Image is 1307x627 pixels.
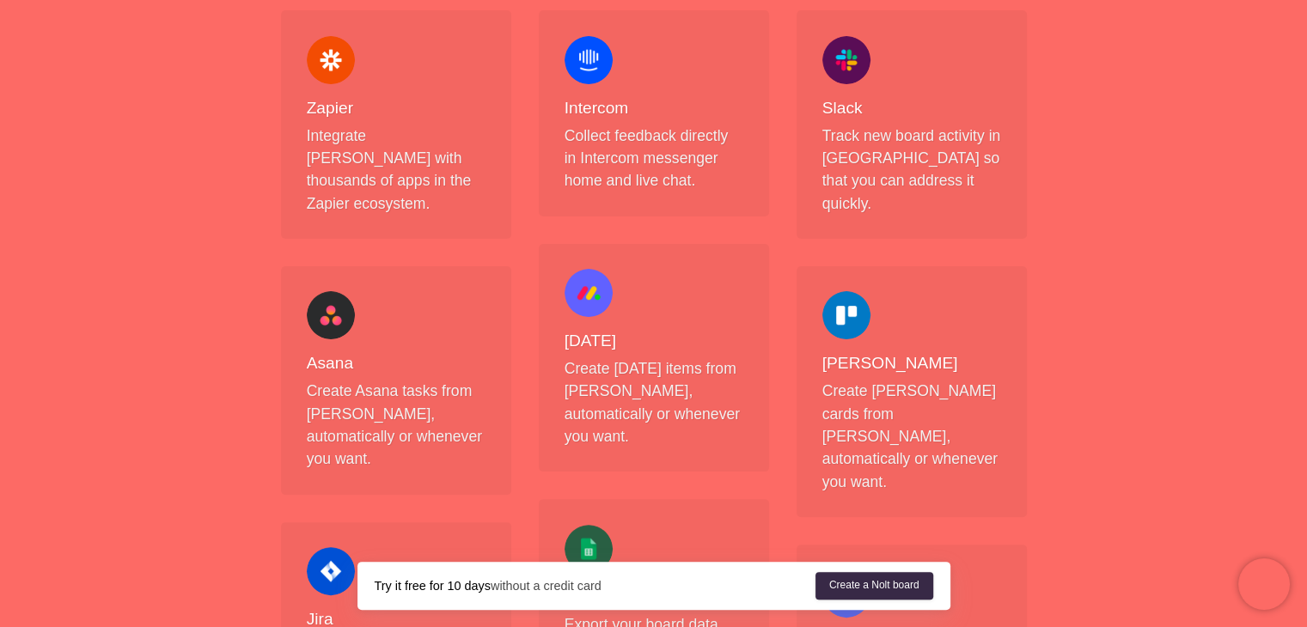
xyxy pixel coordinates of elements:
h4: Intercom [565,98,743,119]
strong: Try it free for 10 days [375,579,491,593]
iframe: Chatra live chat [1238,558,1290,610]
p: Create [PERSON_NAME] cards from [PERSON_NAME], automatically or whenever you want. [822,380,1001,493]
p: Create [DATE] items from [PERSON_NAME], automatically or whenever you want. [565,357,743,448]
p: Track new board activity in [GEOGRAPHIC_DATA] so that you can address it quickly. [822,125,1001,216]
h4: Asana [307,353,486,374]
p: Integrate [PERSON_NAME] with thousands of apps in the Zapier ecosystem. [307,125,486,216]
h4: Zapier [307,98,486,119]
div: without a credit card [375,577,815,594]
a: Create a Nolt board [815,572,933,600]
p: Collect feedback directly in Intercom messenger home and live chat. [565,125,743,192]
p: Create Asana tasks from [PERSON_NAME], automatically or whenever you want. [307,380,486,471]
h4: [DATE] [565,331,743,352]
h4: Slack [822,98,1001,119]
h4: [PERSON_NAME] [822,353,1001,374]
